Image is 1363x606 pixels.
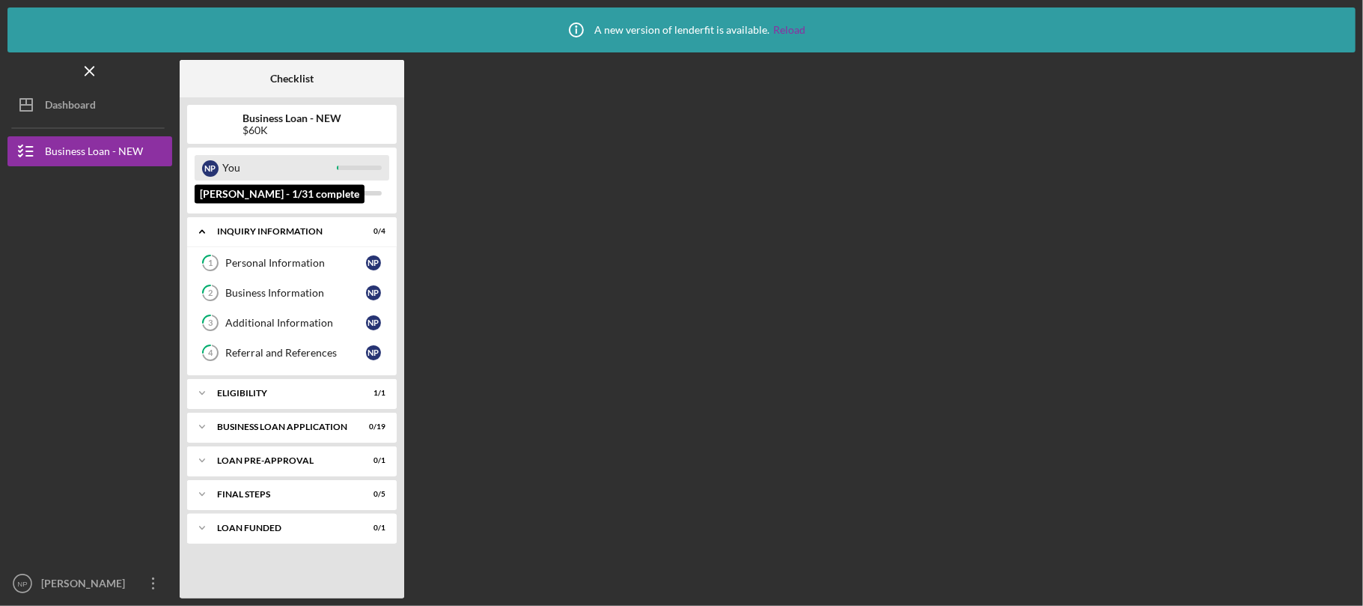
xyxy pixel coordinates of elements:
[222,181,337,206] div: [PERSON_NAME]
[45,136,143,170] div: Business Loan - NEW
[225,347,366,359] div: Referral and References
[225,257,366,269] div: Personal Information
[217,456,348,465] div: LOAN PRE-APPROVAL
[222,155,337,181] div: You
[359,422,385,431] div: 0 / 19
[217,227,348,236] div: INQUIRY INFORMATION
[45,90,96,124] div: Dashboard
[359,456,385,465] div: 0 / 1
[202,160,219,177] div: N P
[208,318,213,328] tspan: 3
[7,136,172,166] button: Business Loan - NEW
[359,389,385,398] div: 1 / 1
[208,288,213,298] tspan: 2
[7,90,172,120] button: Dashboard
[366,345,381,360] div: N P
[225,317,366,329] div: Additional Information
[558,11,806,49] div: A new version of lenderfit is available.
[202,186,219,202] div: R P
[217,422,348,431] div: BUSINESS LOAN APPLICATION
[270,73,314,85] b: Checklist
[195,278,389,308] a: 2Business InformationNP
[217,389,348,398] div: ELIGIBILITY
[7,569,172,599] button: NP[PERSON_NAME]
[359,524,385,533] div: 0 / 1
[195,308,389,338] a: 3Additional InformationNP
[208,348,213,358] tspan: 4
[217,524,348,533] div: LOAN FUNDED
[243,124,341,136] div: $60K
[225,287,366,299] div: Business Information
[195,338,389,368] a: 4Referral and ReferencesNP
[366,285,381,300] div: N P
[37,569,135,602] div: [PERSON_NAME]
[359,490,385,499] div: 0 / 5
[243,112,341,124] b: Business Loan - NEW
[774,24,806,36] a: Reload
[217,490,348,499] div: FINAL STEPS
[359,227,385,236] div: 0 / 4
[366,255,381,270] div: N P
[195,248,389,278] a: 1Personal InformationNP
[208,258,213,268] tspan: 1
[366,315,381,330] div: N P
[17,580,27,588] text: NP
